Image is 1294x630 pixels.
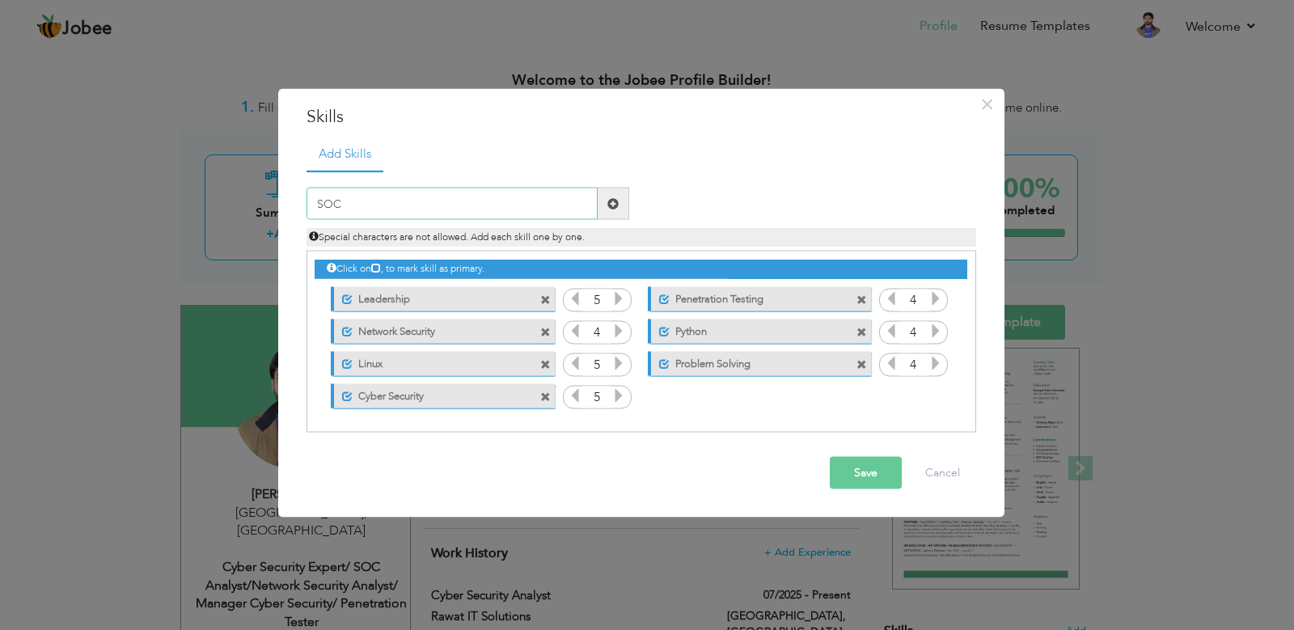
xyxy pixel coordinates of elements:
[670,351,831,371] label: Problem Solving
[353,319,514,339] label: Network Security
[353,286,514,307] label: Leadership
[307,137,383,172] a: Add Skills
[670,319,831,339] label: Python
[909,457,976,489] button: Cancel
[353,383,514,404] label: Cyber Security
[353,351,514,371] label: Linux
[830,457,902,489] button: Save
[315,260,966,278] div: Click on , to mark skill as primary.
[307,104,976,129] h3: Skills
[309,230,585,243] span: Special characters are not allowed. Add each skill one by one.
[670,286,831,307] label: Penetration Testing
[975,91,1000,116] button: Close
[980,89,994,118] span: ×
